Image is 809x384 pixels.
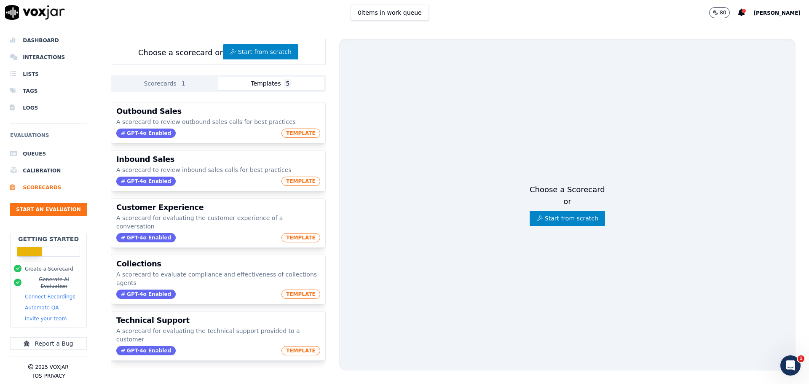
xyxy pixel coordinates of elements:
[12,212,156,227] div: Create Adhoc Queues
[116,166,320,174] p: A scorecard to review inbound sales calls for best practices
[19,284,38,290] span: Home
[780,355,801,376] iframe: Intercom live chat
[113,77,218,90] button: Scorecards
[12,196,156,212] div: Create Auto Queues
[10,145,87,162] a: Queues
[10,337,87,350] button: Report a Bug
[35,364,68,371] p: 2025 Voxjar
[12,165,156,180] div: Create a Scorecard
[25,293,75,300] button: Connect Recordings
[17,121,141,129] div: Send us a message
[12,145,156,161] button: Search for help
[111,39,326,65] div: Choose a scorecard or
[12,180,156,196] div: AWS S3
[218,77,324,90] button: Templates
[44,373,65,379] button: Privacy
[25,304,59,311] button: Automate QA
[17,199,141,208] div: Create Auto Queues
[530,184,605,226] div: Choose a Scorecard or
[116,327,320,344] p: A scorecard for evaluating the technical support provided to a customer
[17,60,152,89] p: Hi [PERSON_NAME] 👋
[25,315,67,322] button: Invite your team
[25,266,73,272] button: Create a Scorecard
[17,89,152,103] p: How can we help?
[281,346,320,355] span: TEMPLATE
[8,113,160,137] div: Send us a message
[10,179,87,196] a: Scorecards
[116,214,320,231] p: A scorecard for evaluating the customer experience of a conversation
[281,290,320,299] span: TEMPLATE
[709,7,730,18] button: 80
[753,8,809,18] button: [PERSON_NAME]
[116,317,320,324] h3: Technical Support
[530,211,605,226] button: Start from scratch
[10,49,87,66] a: Interactions
[284,79,291,88] span: 5
[720,9,726,16] p: 80
[18,235,79,243] h2: Getting Started
[10,203,87,216] button: Start an Evaluation
[10,83,87,99] a: Tags
[10,130,87,145] h6: Evaluations
[116,118,320,126] p: A scorecard to review outbound sales calls for best practices
[32,373,42,379] button: TOS
[116,233,176,242] span: GPT-4o Enabled
[351,5,429,21] button: 0items in work queue
[116,270,320,287] p: A scorecard to evaluate compliance and effectiveness of collections agents
[10,99,87,116] a: Logs
[116,177,176,186] span: GPT-4o Enabled
[10,162,87,179] a: Calibration
[56,263,112,297] button: Messages
[10,32,87,49] a: Dashboard
[116,346,176,355] span: GPT-4o Enabled
[180,79,187,88] span: 1
[709,7,738,18] button: 80
[134,284,147,290] span: Help
[70,284,99,290] span: Messages
[116,156,320,163] h3: Inbound Sales
[25,276,83,290] button: Generate AI Evaluation
[798,355,804,362] span: 1
[17,168,141,177] div: Create a Scorecard
[17,184,141,193] div: AWS S3
[116,260,320,268] h3: Collections
[145,13,160,29] div: Close
[116,129,176,138] span: GPT-4o Enabled
[223,44,298,59] button: Start from scratch
[281,177,320,186] span: TEMPLATE
[17,16,72,30] img: logo
[281,233,320,242] span: TEMPLATE
[17,215,141,224] div: Create Adhoc Queues
[5,5,65,20] img: voxjar logo
[10,66,87,83] a: Lists
[116,204,320,211] h3: Customer Experience
[116,290,176,299] span: GPT-4o Enabled
[116,107,320,115] h3: Outbound Sales
[281,129,320,138] span: TEMPLATE
[17,149,68,158] span: Search for help
[113,263,169,297] button: Help
[753,10,801,16] span: [PERSON_NAME]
